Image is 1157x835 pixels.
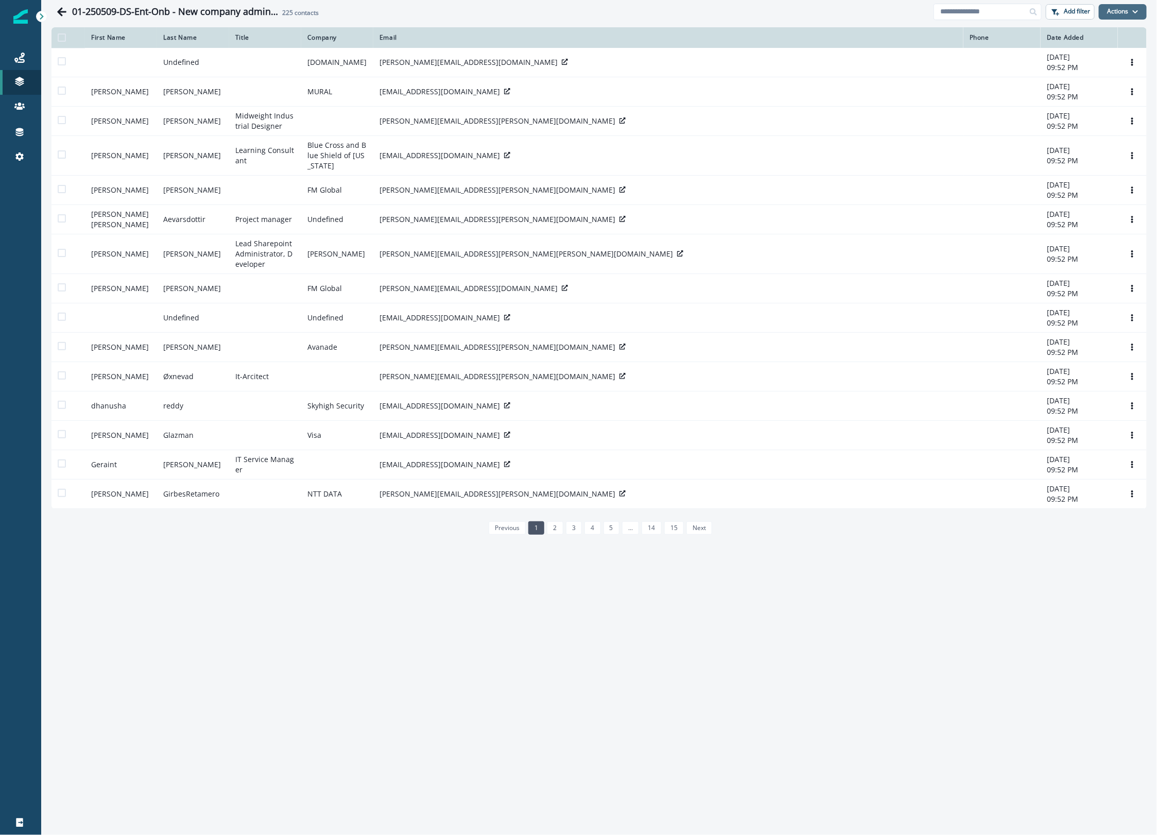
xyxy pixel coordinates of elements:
[13,9,28,24] img: Inflection
[157,480,229,509] td: GirbesRetamero
[584,521,600,535] a: Page 4
[157,77,229,107] td: [PERSON_NAME]
[85,333,157,362] td: [PERSON_NAME]
[1124,148,1141,163] button: Options
[301,274,373,303] td: FM Global
[686,521,712,535] a: Next page
[157,107,229,136] td: [PERSON_NAME]
[664,521,684,535] a: Page 15
[566,521,582,535] a: Page 3
[85,77,157,107] td: [PERSON_NAME]
[157,391,229,421] td: reddy
[85,234,157,274] td: [PERSON_NAME]
[1047,337,1112,347] p: [DATE]
[379,430,500,440] p: [EMAIL_ADDRESS][DOMAIN_NAME]
[1047,52,1112,62] p: [DATE]
[85,480,157,509] td: [PERSON_NAME]
[1124,310,1141,326] button: Options
[1047,190,1112,200] p: 09:52 PM
[1047,347,1112,357] p: 09:52 PM
[1124,457,1141,472] button: Options
[379,459,500,470] p: [EMAIL_ADDRESS][DOMAIN_NAME]
[379,342,615,352] p: [PERSON_NAME][EMAIL_ADDRESS][PERSON_NAME][DOMAIN_NAME]
[1124,398,1141,414] button: Options
[1047,366,1112,377] p: [DATE]
[91,33,151,42] div: First Name
[1047,396,1112,406] p: [DATE]
[1047,145,1112,156] p: [DATE]
[1124,281,1141,296] button: Options
[1124,212,1141,227] button: Options
[301,303,373,333] td: Undefined
[379,371,615,382] p: [PERSON_NAME][EMAIL_ADDRESS][PERSON_NAME][DOMAIN_NAME]
[72,6,278,18] h1: 01-250509-DS-Ent-Onb - New company admin notification - Audience list
[1047,318,1112,328] p: 09:52 PM
[379,214,615,225] p: [PERSON_NAME][EMAIL_ADDRESS][PERSON_NAME][DOMAIN_NAME]
[301,77,373,107] td: MURAL
[282,9,319,16] h2: contacts
[157,205,229,234] td: Aevarsdottir
[1047,92,1112,102] p: 09:52 PM
[379,401,500,411] p: [EMAIL_ADDRESS][DOMAIN_NAME]
[1124,486,1141,502] button: Options
[1124,339,1141,355] button: Options
[642,521,661,535] a: Page 14
[157,421,229,450] td: Glazman
[85,176,157,205] td: [PERSON_NAME]
[379,33,957,42] div: Email
[1124,84,1141,99] button: Options
[1047,425,1112,435] p: [DATE]
[85,391,157,421] td: dhanusha
[157,136,229,176] td: [PERSON_NAME]
[1046,4,1095,20] button: Add filter
[1124,246,1141,262] button: Options
[229,234,301,274] td: Lead Sharepoint Administrator, Developer
[157,176,229,205] td: [PERSON_NAME]
[157,362,229,391] td: Øxnevad
[301,176,373,205] td: FM Global
[1047,219,1112,230] p: 09:52 PM
[379,249,673,259] p: [PERSON_NAME][EMAIL_ADDRESS][PERSON_NAME][PERSON_NAME][DOMAIN_NAME]
[1047,406,1112,416] p: 09:52 PM
[301,333,373,362] td: Avanade
[1047,278,1112,288] p: [DATE]
[229,450,301,480] td: IT Service Manager
[1047,288,1112,299] p: 09:52 PM
[1124,428,1141,443] button: Options
[1099,4,1147,20] button: Actions
[229,205,301,234] td: Project manager
[1064,8,1090,15] p: Add filter
[301,205,373,234] td: Undefined
[51,2,72,22] button: Go back
[1047,81,1112,92] p: [DATE]
[1047,121,1112,131] p: 09:52 PM
[85,107,157,136] td: [PERSON_NAME]
[157,48,229,77] td: Undefined
[379,87,500,97] p: [EMAIL_ADDRESS][DOMAIN_NAME]
[1047,254,1112,264] p: 09:52 PM
[486,521,713,535] ul: Pagination
[301,480,373,509] td: NTT DATA
[1047,111,1112,121] p: [DATE]
[301,234,373,274] td: [PERSON_NAME]
[307,33,367,42] div: Company
[622,521,639,535] a: Jump forward
[1047,33,1112,42] div: Date Added
[157,450,229,480] td: [PERSON_NAME]
[1047,465,1112,475] p: 09:52 PM
[1124,55,1141,70] button: Options
[1047,454,1112,465] p: [DATE]
[301,136,373,176] td: Blue Cross and Blue Shield of [US_STATE]
[1124,182,1141,198] button: Options
[235,33,295,42] div: Title
[1047,244,1112,254] p: [DATE]
[1047,62,1112,73] p: 09:52 PM
[157,274,229,303] td: [PERSON_NAME]
[547,521,563,535] a: Page 2
[85,421,157,450] td: [PERSON_NAME]
[379,283,558,294] p: [PERSON_NAME][EMAIL_ADDRESS][DOMAIN_NAME]
[379,185,615,195] p: [PERSON_NAME][EMAIL_ADDRESS][PERSON_NAME][DOMAIN_NAME]
[1047,484,1112,494] p: [DATE]
[379,57,558,67] p: [PERSON_NAME][EMAIL_ADDRESS][DOMAIN_NAME]
[379,313,500,323] p: [EMAIL_ADDRESS][DOMAIN_NAME]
